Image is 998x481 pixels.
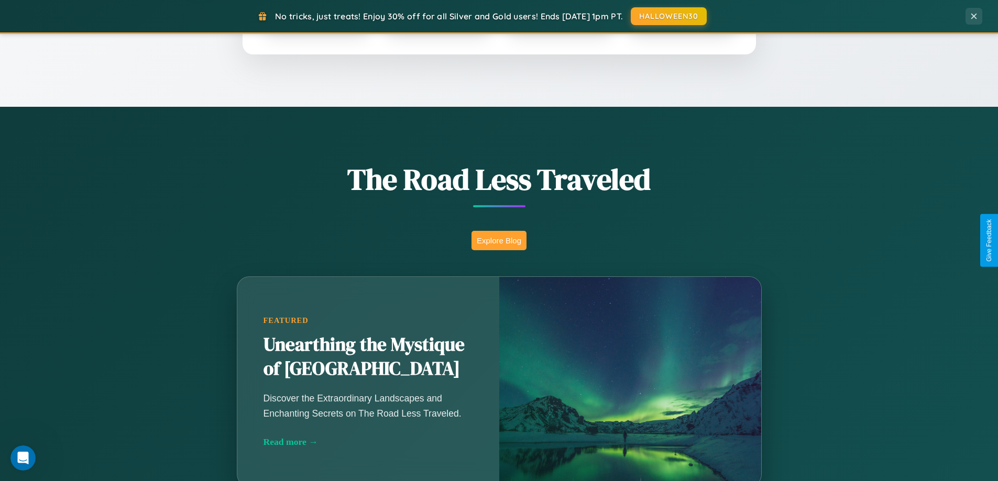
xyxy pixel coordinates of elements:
button: Explore Blog [471,231,527,250]
div: Read more → [264,437,473,448]
span: No tricks, just treats! Enjoy 30% off for all Silver and Gold users! Ends [DATE] 1pm PT. [275,11,623,21]
p: Discover the Extraordinary Landscapes and Enchanting Secrets on The Road Less Traveled. [264,391,473,420]
button: HALLOWEEN30 [631,7,707,25]
div: Give Feedback [985,219,993,262]
iframe: Intercom live chat [10,445,36,471]
div: Featured [264,316,473,325]
h2: Unearthing the Mystique of [GEOGRAPHIC_DATA] [264,333,473,381]
h1: The Road Less Traveled [185,159,814,199]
